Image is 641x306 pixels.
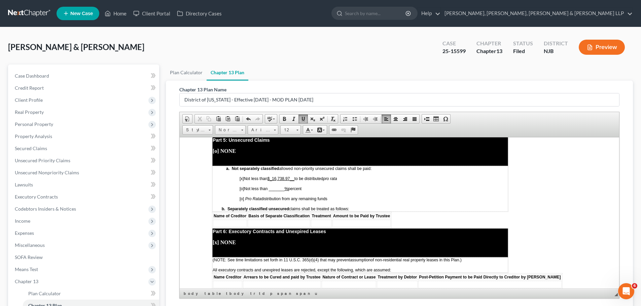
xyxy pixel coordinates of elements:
[70,11,93,16] span: New Case
[345,7,406,19] input: Search by name...
[265,115,277,123] a: Spell Checker
[15,121,53,127] span: Personal Property
[15,73,49,79] span: Case Dashboard
[441,115,450,123] a: Insert Special Character
[280,115,289,123] a: Bold
[9,155,159,167] a: Unsecured Priority Claims
[382,115,391,123] a: Align Left
[239,137,381,142] span: Post-Petition Payment to be Paid Directly to Creditor by [PERSON_NAME]
[15,97,43,103] span: Client Profile
[180,137,619,289] iframe: Rich Text Editor, document-ckeditor
[339,126,348,134] a: Unlink
[442,40,466,47] div: Case
[298,115,308,123] a: Underline
[182,290,203,297] a: body element
[225,290,248,297] a: tbody element
[418,7,440,19] a: Help
[410,115,419,123] a: Justify
[248,126,272,134] span: Arial
[314,290,318,297] a: u element
[289,115,298,123] a: Italic
[215,125,246,135] a: Normal
[315,126,327,134] a: Background Color
[370,115,380,123] a: Increase Indent
[15,206,76,212] span: Codebtors Insiders & Notices
[101,7,130,19] a: Home
[15,158,70,163] span: Unsecured Priority Claims
[28,291,61,296] span: Plan Calculator
[182,125,213,135] a: Styles
[431,115,441,123] a: Table
[174,7,225,19] a: Directory Cases
[249,290,257,297] a: tr element
[280,125,301,135] a: 12
[328,115,338,123] a: Remove Format
[442,47,466,55] div: 25-15599
[215,126,239,134] span: Normal
[180,93,619,106] input: Enter name...
[207,64,248,81] a: Chapter 13 Plan
[361,115,370,123] a: Decrease Indent
[233,115,242,123] a: Paste from Word
[400,115,410,123] a: Align Right
[308,115,317,123] a: Subscript
[614,293,618,296] span: Resize
[15,133,52,139] span: Property Analysis
[15,218,30,224] span: Income
[130,7,174,19] a: Client Portal
[15,266,38,272] span: Means Test
[15,230,34,236] span: Expenses
[15,85,44,91] span: Credit Report
[476,40,502,47] div: Chapter
[513,40,533,47] div: Status
[9,82,159,94] a: Credit Report
[15,194,58,200] span: Executory Contracts
[9,191,159,203] a: Executory Contracts
[15,182,33,187] span: Lawsuits
[276,290,294,297] a: span element
[317,115,327,123] a: Superscript
[579,40,625,55] button: Preview
[9,130,159,142] a: Property Analysis
[23,288,159,300] a: Plan Calculator
[391,115,400,123] a: Center
[214,115,223,123] a: Paste
[513,47,533,55] div: Filed
[183,115,192,123] a: Document Properties
[544,47,568,55] div: NJB
[422,115,431,123] a: Insert Page Break for Printing
[618,283,634,299] iframe: Intercom live chat
[15,278,38,284] span: Chapter 13
[166,64,207,81] a: Plan Calculator
[179,86,226,93] label: Chapter 13 Plan Name
[203,290,224,297] a: table element
[183,126,206,134] span: Styles
[269,290,275,297] a: p element
[9,251,159,263] a: SOFA Review
[8,42,144,52] span: [PERSON_NAME] & [PERSON_NAME]
[476,47,502,55] div: Chapter
[15,170,79,175] span: Unsecured Nonpriority Claims
[204,115,214,123] a: Copy
[15,242,45,248] span: Miscellaneous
